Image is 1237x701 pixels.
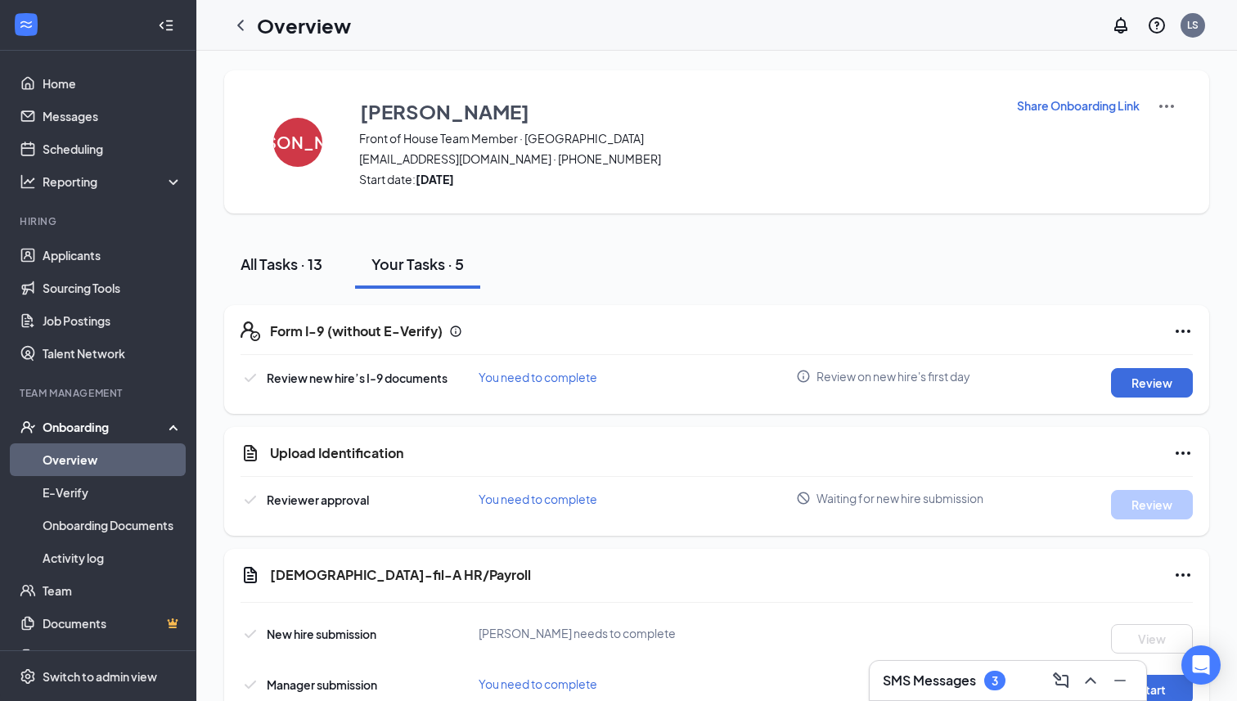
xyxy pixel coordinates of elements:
a: E-Verify [43,476,182,509]
span: Waiting for new hire submission [816,490,983,506]
a: Onboarding Documents [43,509,182,541]
span: You need to complete [479,492,597,506]
span: You need to complete [479,676,597,691]
h4: [PERSON_NAME] [228,137,368,148]
a: Team [43,574,182,607]
a: Scheduling [43,133,182,165]
a: Activity log [43,541,182,574]
svg: CustomFormIcon [241,443,260,463]
span: [EMAIL_ADDRESS][DOMAIN_NAME] · [PHONE_NUMBER] [359,151,996,167]
span: Review new hire’s I-9 documents [267,371,448,385]
span: Manager submission [267,677,377,692]
button: [PERSON_NAME] [257,97,339,187]
svg: ComposeMessage [1051,671,1071,690]
img: More Actions [1157,97,1176,116]
svg: Document [241,565,260,585]
button: Review [1111,490,1193,519]
div: Onboarding [43,419,169,435]
button: [PERSON_NAME] [359,97,996,126]
svg: Ellipses [1173,443,1193,463]
svg: WorkstreamLogo [18,16,34,33]
a: Sourcing Tools [43,272,182,304]
svg: ChevronLeft [231,16,250,35]
span: Reviewer approval [267,492,369,507]
div: All Tasks · 13 [241,254,322,274]
div: Switch to admin view [43,668,157,685]
span: New hire submission [267,627,376,641]
h5: [DEMOGRAPHIC_DATA]-fil-A HR/Payroll [270,566,531,584]
h3: [PERSON_NAME] [360,97,529,125]
div: LS [1187,18,1199,32]
svg: Collapse [158,17,174,34]
div: Reporting [43,173,183,190]
button: ComposeMessage [1048,667,1074,694]
svg: Checkmark [241,675,260,694]
svg: Ellipses [1173,565,1193,585]
svg: FormI9EVerifyIcon [241,321,260,341]
div: Your Tasks · 5 [371,254,464,274]
div: Open Intercom Messenger [1181,645,1221,685]
a: Home [43,67,182,100]
a: DocumentsCrown [43,607,182,640]
button: Minimize [1107,667,1133,694]
svg: Info [449,325,462,338]
a: Talent Network [43,337,182,370]
a: Applicants [43,239,182,272]
svg: Ellipses [1173,321,1193,341]
svg: Info [796,369,811,384]
span: Start date: [359,171,996,187]
svg: ChevronUp [1081,671,1100,690]
span: [PERSON_NAME] needs to complete [479,626,676,640]
a: Job Postings [43,304,182,337]
span: Review on new hire's first day [816,368,970,384]
svg: UserCheck [20,419,36,435]
svg: QuestionInfo [1147,16,1167,35]
svg: Analysis [20,173,36,190]
button: Share Onboarding Link [1016,97,1140,115]
span: Front of House Team Member · [GEOGRAPHIC_DATA] [359,130,996,146]
div: Hiring [20,214,179,228]
p: Share Onboarding Link [1017,97,1140,114]
span: You need to complete [479,370,597,384]
svg: Checkmark [241,490,260,510]
strong: [DATE] [416,172,454,186]
div: 3 [992,674,998,688]
button: View [1111,624,1193,654]
a: Messages [43,100,182,133]
div: Team Management [20,386,179,400]
svg: Notifications [1111,16,1131,35]
svg: Minimize [1110,671,1130,690]
svg: Blocked [796,491,811,506]
h5: Upload Identification [270,444,403,462]
h1: Overview [257,11,351,39]
a: Overview [43,443,182,476]
a: SurveysCrown [43,640,182,672]
h5: Form I-9 (without E-Verify) [270,322,443,340]
svg: Checkmark [241,624,260,644]
h3: SMS Messages [883,672,976,690]
svg: Settings [20,668,36,685]
button: Review [1111,368,1193,398]
button: ChevronUp [1077,667,1104,694]
svg: Checkmark [241,368,260,388]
